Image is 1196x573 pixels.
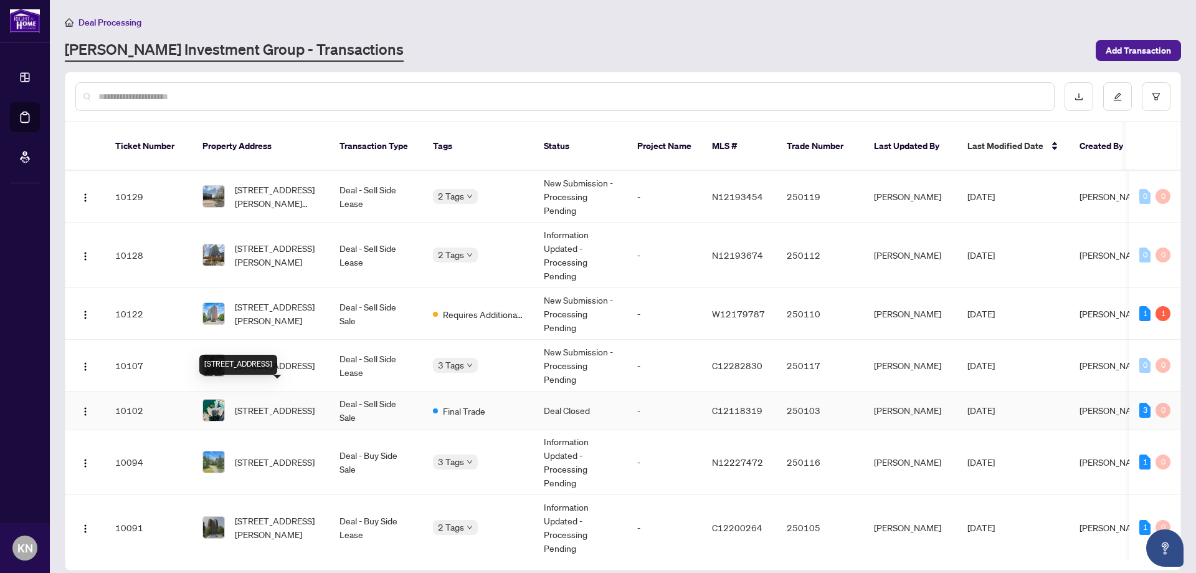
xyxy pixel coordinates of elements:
span: [PERSON_NAME] [1080,249,1147,261]
img: Logo [80,407,90,417]
div: 0 [1156,358,1170,373]
td: 10128 [105,223,192,288]
div: 0 [1156,248,1170,262]
div: 0 [1156,403,1170,418]
span: N12193454 [712,191,763,202]
span: 3 Tags [438,455,464,469]
div: 0 [1139,189,1151,204]
td: [PERSON_NAME] [864,430,957,495]
span: 2 Tags [438,189,464,203]
td: Deal - Sell Side Sale [330,288,423,340]
td: Deal - Sell Side Lease [330,171,423,223]
th: Last Modified Date [957,122,1070,171]
td: 10094 [105,430,192,495]
td: [PERSON_NAME] [864,288,957,340]
button: download [1065,82,1093,111]
div: 0 [1139,248,1151,262]
img: thumbnail-img [203,517,224,538]
img: Logo [80,524,90,534]
span: [DATE] [967,522,995,533]
span: down [467,362,473,368]
button: edit [1103,82,1132,111]
td: New Submission - Processing Pending [534,288,627,340]
span: home [65,18,74,27]
span: [PERSON_NAME] [1080,522,1147,533]
th: MLS # [702,122,777,171]
td: - [627,430,702,495]
button: Logo [75,186,95,206]
span: Requires Additional Docs [443,307,524,321]
td: [PERSON_NAME] [864,223,957,288]
div: 0 [1156,189,1170,204]
td: [PERSON_NAME] [864,495,957,561]
th: Trade Number [777,122,864,171]
span: down [467,459,473,465]
th: Tags [423,122,534,171]
span: [PERSON_NAME] [1080,191,1147,202]
td: Information Updated - Processing Pending [534,430,627,495]
td: Deal Closed [534,392,627,430]
span: [STREET_ADDRESS] [235,403,315,417]
td: - [627,495,702,561]
td: - [627,171,702,223]
span: [PERSON_NAME] [1080,308,1147,319]
span: [PERSON_NAME] [1080,360,1147,371]
img: thumbnail-img [203,400,224,421]
button: Add Transaction [1096,40,1181,61]
span: [STREET_ADDRESS][PERSON_NAME] [235,241,320,269]
th: Created By [1070,122,1144,171]
td: Deal - Sell Side Lease [330,340,423,392]
img: thumbnail-img [203,451,224,473]
div: 1 [1139,455,1151,469]
span: 2 Tags [438,520,464,534]
td: - [627,340,702,392]
span: C12282830 [712,360,762,371]
a: [PERSON_NAME] Investment Group - Transactions [65,39,404,62]
span: C12200264 [712,522,762,533]
span: [DATE] [967,191,995,202]
img: Logo [80,310,90,320]
span: [PERSON_NAME] [1080,456,1147,468]
span: down [467,193,473,200]
th: Status [534,122,627,171]
td: - [627,392,702,430]
button: Open asap [1146,529,1184,567]
button: Logo [75,304,95,324]
td: 250110 [777,288,864,340]
td: 10122 [105,288,192,340]
th: Last Updated By [864,122,957,171]
td: Deal - Sell Side Lease [330,223,423,288]
th: Property Address [192,122,330,171]
span: down [467,524,473,531]
img: thumbnail-img [203,244,224,266]
img: Logo [80,251,90,261]
td: New Submission - Processing Pending [534,171,627,223]
span: Add Transaction [1106,41,1171,60]
span: [DATE] [967,308,995,319]
td: 250112 [777,223,864,288]
span: C12118319 [712,405,762,416]
span: [DATE] [967,405,995,416]
th: Project Name [627,122,702,171]
td: 10107 [105,340,192,392]
span: [DATE] [967,249,995,261]
td: Deal - Buy Side Sale [330,430,423,495]
button: Logo [75,355,95,375]
td: Deal - Sell Side Sale [330,392,423,430]
div: 1 [1139,520,1151,535]
div: 0 [1156,520,1170,535]
td: Information Updated - Processing Pending [534,495,627,561]
span: [STREET_ADDRESS][PERSON_NAME] [235,514,320,541]
span: N12227472 [712,456,763,468]
td: 250103 [777,392,864,430]
td: - [627,223,702,288]
span: [STREET_ADDRESS] [235,455,315,469]
img: thumbnail-img [203,186,224,207]
td: Information Updated - Processing Pending [534,223,627,288]
div: 1 [1156,306,1170,321]
td: 250117 [777,340,864,392]
div: [STREET_ADDRESS] [199,355,277,375]
span: KN [17,539,33,557]
td: - [627,288,702,340]
div: 0 [1139,358,1151,373]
